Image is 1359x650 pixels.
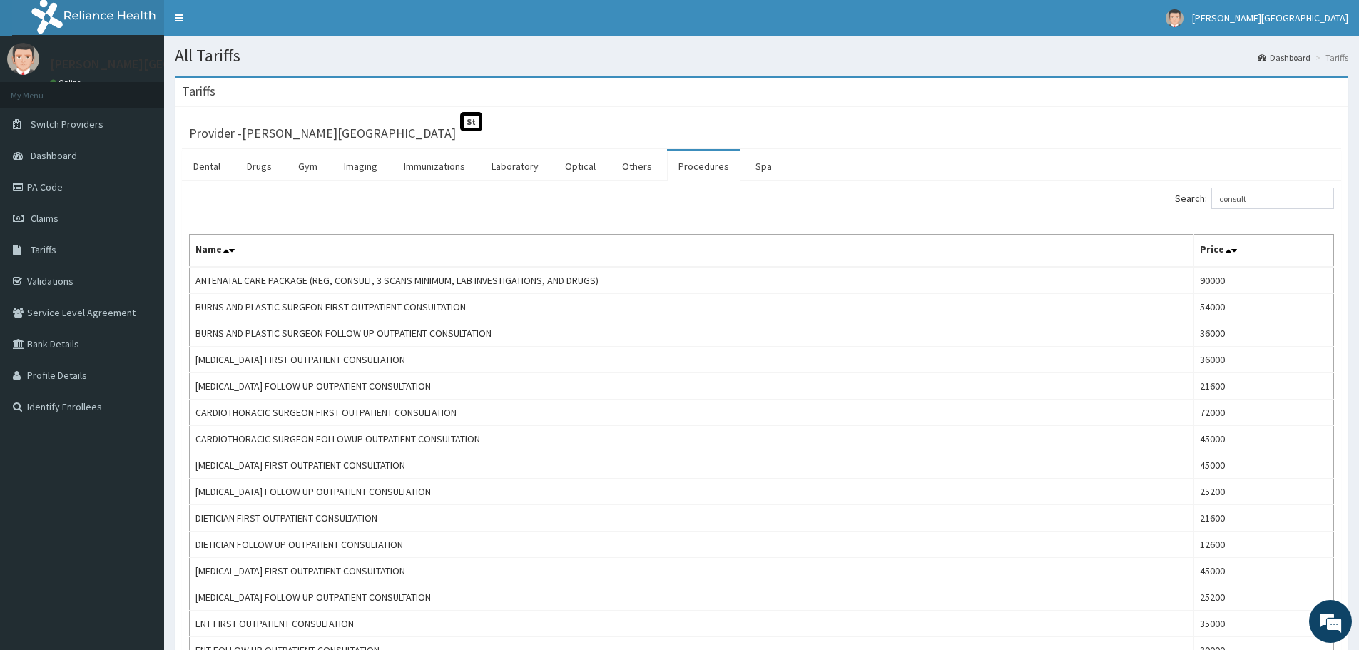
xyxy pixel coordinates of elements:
td: BURNS AND PLASTIC SURGEON FOLLOW UP OUTPATIENT CONSULTATION [190,320,1194,347]
div: Chat with us now [74,80,240,98]
td: CARDIOTHORACIC SURGEON FIRST OUTPATIENT CONSULTATION [190,400,1194,426]
td: 45000 [1194,558,1334,584]
span: Tariffs [31,243,56,256]
td: 54000 [1194,294,1334,320]
span: We're online! [83,180,197,324]
div: Minimize live chat window [234,7,268,41]
a: Procedures [667,151,740,181]
h1: All Tariffs [175,46,1348,65]
label: Search: [1175,188,1334,209]
h3: Tariffs [182,85,215,98]
th: Price [1194,235,1334,268]
td: BURNS AND PLASTIC SURGEON FIRST OUTPATIENT CONSULTATION [190,294,1194,320]
span: Dashboard [31,149,77,162]
td: [MEDICAL_DATA] FOLLOW UP OUTPATIENT CONSULTATION [190,373,1194,400]
td: [MEDICAL_DATA] FOLLOW UP OUTPATIENT CONSULTATION [190,584,1194,611]
a: Spa [744,151,783,181]
a: Optical [554,151,607,181]
h3: Provider - [PERSON_NAME][GEOGRAPHIC_DATA] [189,127,456,140]
td: 45000 [1194,426,1334,452]
td: [MEDICAL_DATA] FIRST OUTPATIENT CONSULTATION [190,347,1194,373]
a: Drugs [235,151,283,181]
input: Search: [1211,188,1334,209]
img: User Image [1166,9,1184,27]
img: User Image [7,43,39,75]
td: DIETICIAN FIRST OUTPATIENT CONSULTATION [190,505,1194,532]
td: CARDIOTHORACIC SURGEON FOLLOWUP OUTPATIENT CONSULTATION [190,426,1194,452]
span: Switch Providers [31,118,103,131]
td: [MEDICAL_DATA] FIRST OUTPATIENT CONSULTATION [190,452,1194,479]
td: 25200 [1194,479,1334,505]
td: DIETICIAN FOLLOW UP OUTPATIENT CONSULTATION [190,532,1194,558]
a: Online [50,78,84,88]
td: 36000 [1194,347,1334,373]
p: [PERSON_NAME][GEOGRAPHIC_DATA] [50,58,261,71]
img: d_794563401_company_1708531726252_794563401 [26,71,58,107]
span: Claims [31,212,58,225]
a: Dental [182,151,232,181]
td: 36000 [1194,320,1334,347]
td: 35000 [1194,611,1334,637]
a: Gym [287,151,329,181]
a: Laboratory [480,151,550,181]
td: [MEDICAL_DATA] FOLLOW UP OUTPATIENT CONSULTATION [190,479,1194,505]
textarea: Type your message and hit 'Enter' [7,390,272,440]
td: 12600 [1194,532,1334,558]
td: 21600 [1194,505,1334,532]
span: St [460,112,482,131]
td: 72000 [1194,400,1334,426]
td: ANTENATAL CARE PACKAGE (REG, CONSULT, 3 SCANS MINIMUM, LAB INVESTIGATIONS, AND DRUGS) [190,267,1194,294]
th: Name [190,235,1194,268]
span: [PERSON_NAME][GEOGRAPHIC_DATA] [1192,11,1348,24]
td: 21600 [1194,373,1334,400]
td: ENT FIRST OUTPATIENT CONSULTATION [190,611,1194,637]
td: [MEDICAL_DATA] FIRST OUTPATIENT CONSULTATION [190,558,1194,584]
td: 25200 [1194,584,1334,611]
td: 90000 [1194,267,1334,294]
a: Dashboard [1258,51,1310,64]
a: Others [611,151,663,181]
a: Imaging [332,151,389,181]
li: Tariffs [1312,51,1348,64]
a: Immunizations [392,151,477,181]
td: 45000 [1194,452,1334,479]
